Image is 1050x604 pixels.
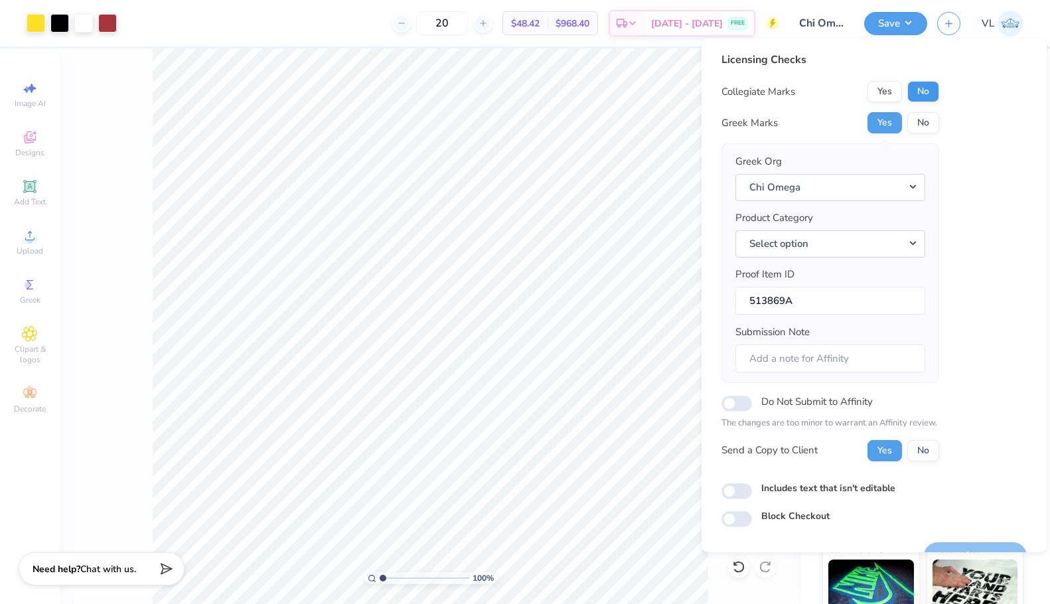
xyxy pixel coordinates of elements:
[721,115,778,131] div: Greek Marks
[982,11,1023,37] a: VL
[735,267,794,282] label: Proof Item ID
[907,440,939,461] button: No
[33,563,80,575] strong: Need help?
[735,325,810,340] label: Submission Note
[867,81,902,102] button: Yes
[867,440,902,461] button: Yes
[7,344,53,365] span: Clipart & logos
[15,98,46,109] span: Image AI
[735,154,782,169] label: Greek Org
[998,11,1023,37] img: Vincent Lloyd Laurel
[731,19,745,28] span: FREE
[864,12,927,35] button: Save
[735,344,925,373] input: Add a note for Affinity
[761,393,873,410] label: Do Not Submit to Affinity
[416,11,468,35] input: – –
[761,481,895,495] label: Includes text that isn't editable
[721,84,795,100] div: Collegiate Marks
[789,10,854,37] input: Untitled Design
[721,417,939,430] p: The changes are too minor to warrant an Affinity review.
[867,112,902,133] button: Yes
[735,210,813,226] label: Product Category
[20,295,40,305] span: Greek
[651,17,723,31] span: [DATE] - [DATE]
[982,16,994,31] span: VL
[15,147,44,158] span: Designs
[14,404,46,414] span: Decorate
[14,196,46,207] span: Add Text
[907,81,939,102] button: No
[721,52,939,68] div: Licensing Checks
[473,572,494,584] span: 100 %
[80,563,136,575] span: Chat with us.
[511,17,540,31] span: $48.42
[556,17,589,31] span: $968.40
[17,246,43,256] span: Upload
[735,174,925,201] button: Chi Omega
[721,443,818,458] div: Send a Copy to Client
[907,112,939,133] button: No
[761,509,830,523] label: Block Checkout
[735,230,925,258] button: Select option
